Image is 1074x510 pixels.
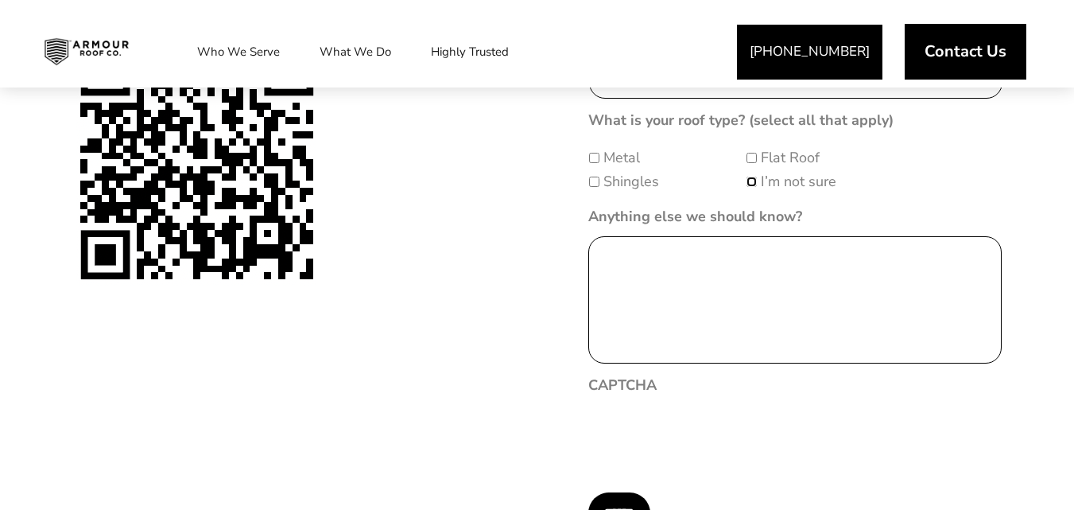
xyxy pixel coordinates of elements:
[588,376,657,395] label: CAPTCHA
[32,32,142,72] img: Industrial and Commercial Roofing Company | Armour Roof Co.
[603,147,640,169] label: Metal
[925,44,1006,60] span: Contact Us
[588,111,894,130] label: What is your roof type? (select all that apply)
[588,208,802,226] label: Anything else we should know?
[737,25,882,80] a: [PHONE_NUMBER]
[761,147,820,169] label: Flat Roof
[304,32,407,72] a: What We Do
[603,171,659,193] label: Shingles
[905,24,1026,80] a: Contact Us
[181,32,296,72] a: Who We Serve
[415,32,525,72] a: Highly Trusted
[761,171,836,193] label: I’m not sure
[588,405,830,467] iframe: reCAPTCHA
